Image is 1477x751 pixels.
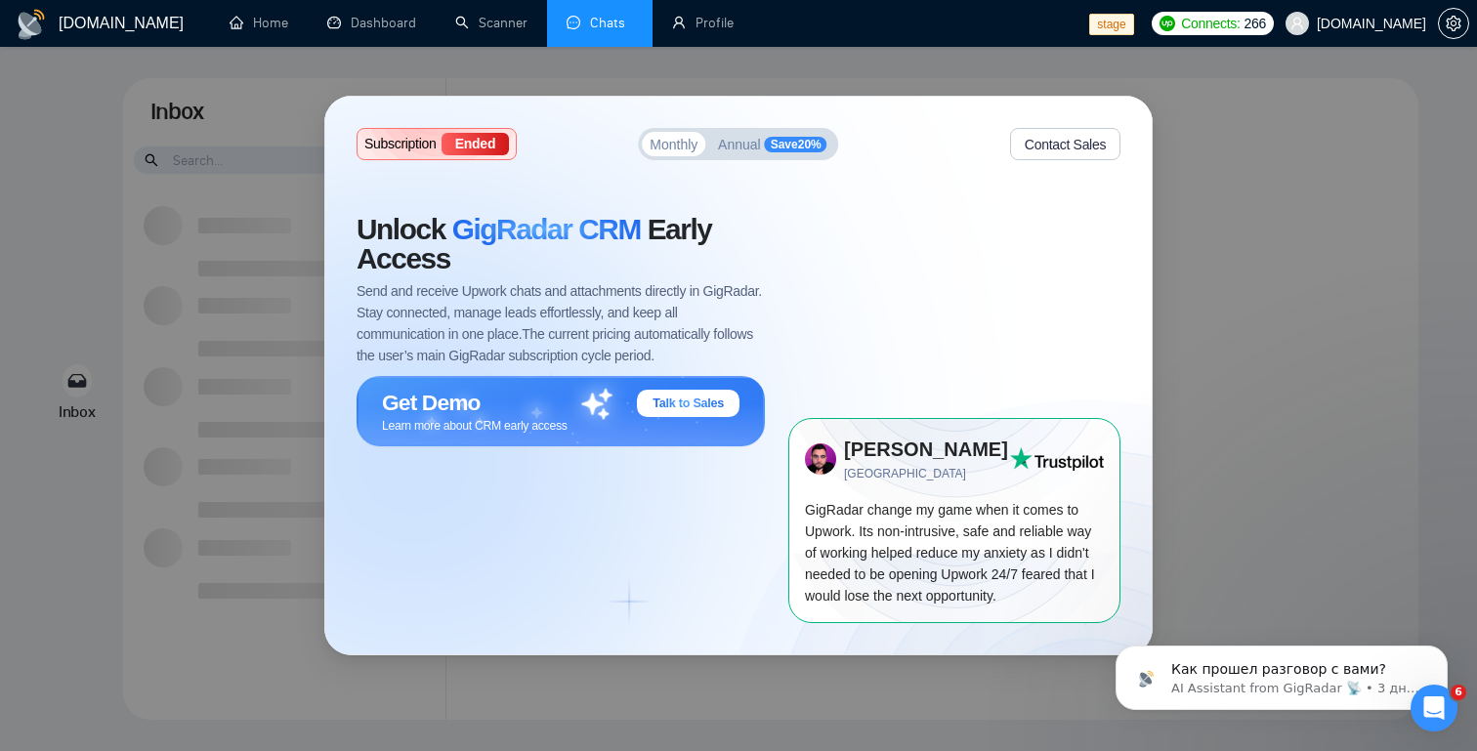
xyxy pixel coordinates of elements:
span: Send and receive Upwork chats and attachments directly in GigRadar. Stay connected, manage leads ... [357,279,765,365]
span: Save 20 % [765,136,827,151]
span: setting [1439,16,1468,31]
span: Talk to Sales [653,395,724,410]
span: user [1290,17,1304,30]
span: 6 [1451,685,1466,700]
span: Learn more about CRM early access [382,419,568,433]
div: Ended [442,133,509,155]
span: GigRadar change my game when it comes to Upwork. Its non-intrusive, safe and reliable way of work... [805,502,1095,604]
a: dashboardDashboard [327,15,416,31]
img: Trust Pilot [1010,447,1104,470]
span: [GEOGRAPHIC_DATA] [844,465,1010,483]
span: Unlock Early Access [357,215,765,273]
iframe: Intercom notifications сообщение [1086,605,1477,741]
img: upwork-logo.png [1160,16,1175,31]
a: messageChats [567,15,633,31]
button: Contact Sales [1010,128,1120,160]
button: AnnualSave20% [710,132,835,156]
a: searchScanner [455,15,527,31]
span: Subscription [364,137,436,150]
span: stage [1089,14,1133,35]
span: 266 [1245,13,1266,34]
a: homeHome [230,15,288,31]
iframe: Intercom live chat [1411,685,1457,731]
span: Annual [718,137,761,150]
span: GigRadar CRM [452,213,641,245]
span: Get Demo [382,390,481,416]
button: Monthly [642,132,705,156]
a: userProfile [672,15,734,31]
strong: [PERSON_NAME] [844,438,1008,460]
button: Get DemoTalk to SalesLearn more about CRM early access [357,376,765,454]
span: Connects: [1181,13,1240,34]
img: 73x73.png [805,443,836,475]
button: setting [1438,8,1469,39]
img: logo [16,9,47,40]
span: Monthly [650,137,697,150]
a: setting [1438,16,1469,31]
